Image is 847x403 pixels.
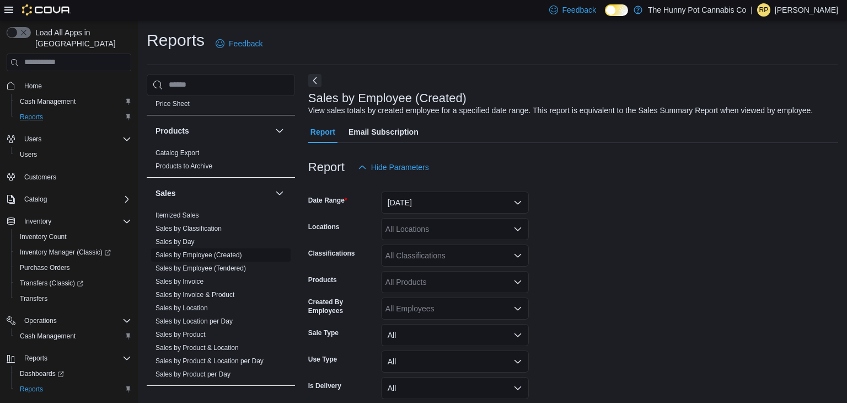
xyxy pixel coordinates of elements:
a: Sales by Invoice [156,278,203,285]
span: Users [15,148,131,161]
a: Purchase Orders [15,261,74,274]
span: Sales by Day [156,237,195,246]
span: Sales by Product & Location [156,343,239,352]
span: RP [759,3,769,17]
span: Reports [15,110,131,124]
label: Products [308,275,337,284]
a: Customers [20,171,61,184]
label: Use Type [308,355,337,364]
a: Home [20,79,46,93]
span: Reports [20,352,131,365]
span: Transfers (Classic) [15,277,131,290]
span: Price Sheet [156,99,190,108]
button: Inventory [2,214,136,229]
span: Reports [24,354,47,363]
label: Locations [308,222,340,231]
span: Users [20,132,131,146]
h1: Reports [147,29,205,51]
span: Transfers [15,292,131,305]
a: Transfers [15,292,52,305]
button: Products [273,124,286,137]
span: Catalog Export [156,149,199,157]
span: Reports [20,113,43,121]
h3: Sales [156,188,176,199]
button: Next [308,74,321,87]
span: Inventory Manager (Classic) [15,246,131,259]
span: Load All Apps in [GEOGRAPHIC_DATA] [31,27,131,49]
span: Inventory Count [20,232,67,241]
span: Itemized Sales [156,211,199,220]
button: Reports [11,109,136,125]
button: All [381,351,529,373]
a: Reports [15,110,47,124]
p: | [750,3,753,17]
a: Sales by Location per Day [156,317,233,325]
label: Date Range [308,196,347,205]
button: [DATE] [381,192,529,214]
span: Cash Management [20,97,76,106]
span: Inventory Count [15,230,131,243]
button: Catalog [2,192,136,207]
span: Dashboards [20,369,64,378]
a: Sales by Employee (Tendered) [156,264,246,272]
label: Created By Employees [308,298,377,315]
span: Customers [20,170,131,184]
a: Price Sheet [156,100,190,108]
button: Operations [20,314,61,327]
button: Reports [2,351,136,366]
button: Purchase Orders [11,260,136,275]
span: Purchase Orders [15,261,131,274]
span: Feedback [229,38,262,49]
label: Sale Type [308,328,339,337]
button: Users [2,131,136,147]
span: Operations [20,314,131,327]
button: Open list of options [513,225,522,234]
img: Cova [22,4,71,15]
button: Cash Management [11,94,136,109]
span: Sales by Invoice [156,277,203,286]
button: All [381,324,529,346]
span: Cash Management [15,95,131,108]
span: Users [24,135,41,144]
button: Open list of options [513,304,522,313]
span: Email Subscription [349,121,419,143]
span: Catalog [24,195,47,204]
button: Transfers [11,291,136,306]
a: Dashboards [11,366,136,381]
a: Sales by Invoice & Product [156,291,234,299]
span: Sales by Location [156,304,208,312]
span: Purchase Orders [20,263,70,272]
a: Transfers (Classic) [15,277,88,290]
button: Sales [156,188,271,199]
a: Cash Management [15,330,80,343]
span: Home [24,82,42,91]
h3: Report [308,161,345,174]
button: Cash Management [11,328,136,344]
span: Catalog [20,193,131,206]
button: Operations [2,313,136,328]
a: Catalog Export [156,149,199,157]
a: Sales by Day [156,238,195,246]
a: Sales by Product per Day [156,370,230,378]
span: Products to Archive [156,162,212,171]
span: Sales by Classification [156,224,222,233]
p: The Hunny Pot Cannabis Co [648,3,746,17]
button: Users [20,132,46,146]
span: Inventory [20,215,131,228]
a: Reports [15,383,47,396]
a: Sales by Employee (Created) [156,251,242,259]
button: Open list of options [513,278,522,287]
a: Sales by Product & Location per Day [156,357,264,365]
a: Sales by Product & Location [156,344,239,352]
button: Hide Parameters [353,156,433,178]
span: Reports [15,383,131,396]
a: Dashboards [15,367,68,380]
div: Ricardo Peguero [757,3,770,17]
span: Sales by Product [156,330,206,339]
a: Inventory Count [15,230,71,243]
div: Products [147,146,295,177]
button: Inventory [20,215,56,228]
span: Dark Mode [605,16,605,17]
